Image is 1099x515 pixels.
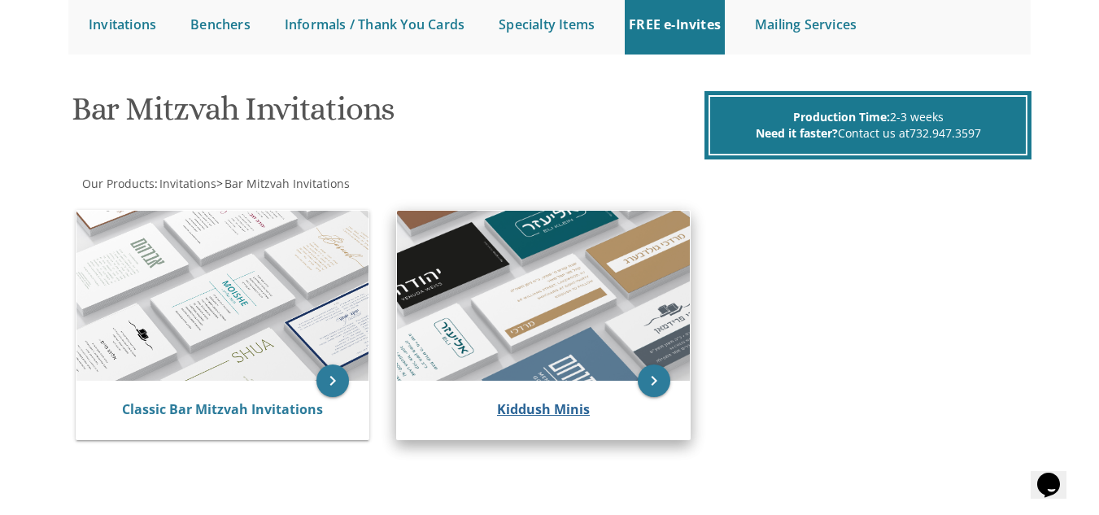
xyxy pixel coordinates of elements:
[159,176,216,191] span: Invitations
[216,176,350,191] span: >
[638,364,670,397] a: keyboard_arrow_right
[1031,450,1083,499] iframe: chat widget
[76,211,369,382] img: Classic Bar Mitzvah Invitations
[158,176,216,191] a: Invitations
[793,109,890,124] span: Production Time:
[397,211,689,382] img: Kiddush Minis
[497,400,590,418] a: Kiddush Minis
[81,176,155,191] a: Our Products
[709,95,1027,155] div: 2-3 weeks Contact us at
[122,400,323,418] a: Classic Bar Mitzvah Invitations
[223,176,350,191] a: Bar Mitzvah Invitations
[316,364,349,397] a: keyboard_arrow_right
[756,125,838,141] span: Need it faster?
[225,176,350,191] span: Bar Mitzvah Invitations
[72,91,701,139] h1: Bar Mitzvah Invitations
[909,125,981,141] a: 732.947.3597
[68,176,549,192] div: :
